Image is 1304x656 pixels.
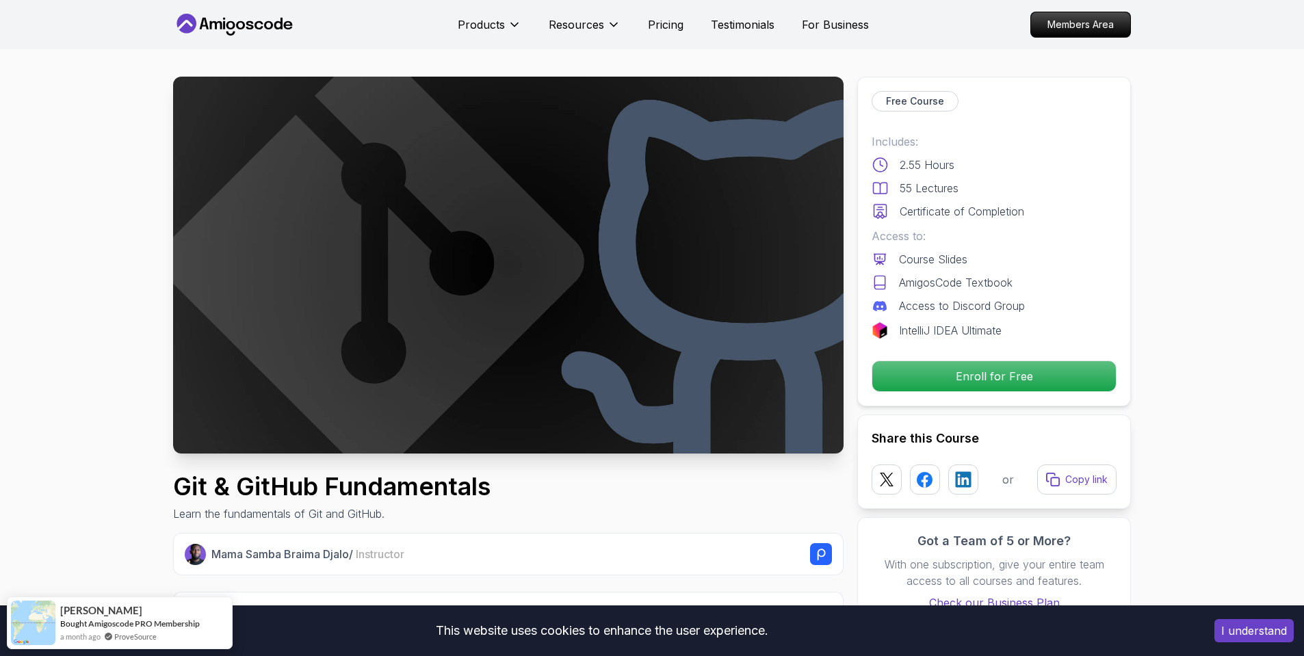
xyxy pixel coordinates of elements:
p: Resources [549,16,604,33]
button: Enroll for Free [872,360,1117,392]
p: Includes: [872,133,1117,150]
p: Access to Discord Group [899,298,1025,314]
a: Members Area [1030,12,1131,38]
p: Mama Samba Braima Djalo / [211,546,404,562]
span: Instructor [356,547,404,561]
p: or [1002,471,1014,488]
button: Accept cookies [1214,619,1294,642]
button: Copy link [1037,464,1117,495]
p: Enroll for Free [872,361,1116,391]
span: a month ago [60,631,101,642]
p: 55 Lectures [900,180,959,196]
a: Check our Business Plan [872,594,1117,611]
button: Resources [549,16,621,44]
a: For Business [802,16,869,33]
span: [PERSON_NAME] [60,605,142,616]
h3: Got a Team of 5 or More? [872,532,1117,551]
img: git-github-fundamentals_thumbnail [173,77,844,454]
p: Members Area [1031,12,1130,37]
div: This website uses cookies to enhance the user experience. [10,616,1194,646]
p: Access to: [872,228,1117,244]
h2: Share this Course [872,429,1117,448]
a: Pricing [648,16,683,33]
p: AmigosCode Textbook [899,274,1013,291]
a: Testimonials [711,16,774,33]
span: Bought [60,618,87,629]
p: Copy link [1065,473,1108,486]
p: IntelliJ IDEA Ultimate [899,322,1002,339]
p: Products [458,16,505,33]
button: Products [458,16,521,44]
p: Course Slides [899,251,967,267]
img: jetbrains logo [872,322,888,339]
a: Amigoscode PRO Membership [88,618,200,629]
img: provesource social proof notification image [11,601,55,645]
h1: Git & GitHub Fundamentals [173,473,491,500]
p: Free Course [886,94,944,108]
p: With one subscription, give your entire team access to all courses and features. [872,556,1117,589]
img: Nelson Djalo [185,544,206,565]
p: 2.55 Hours [900,157,954,173]
p: Certificate of Completion [900,203,1024,220]
a: ProveSource [114,631,157,642]
p: Learn the fundamentals of Git and GitHub. [173,506,491,522]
